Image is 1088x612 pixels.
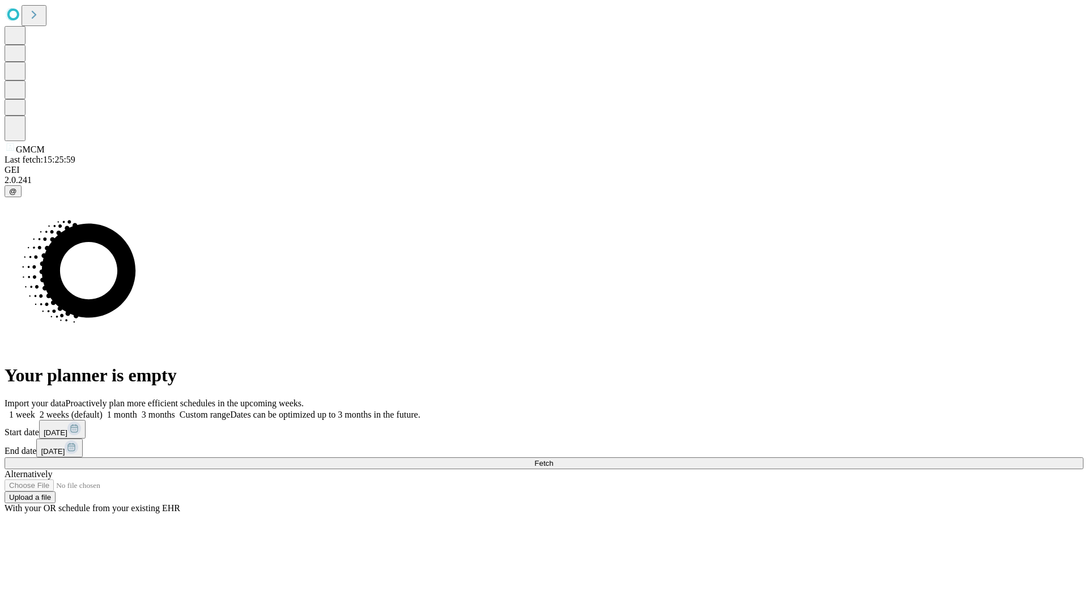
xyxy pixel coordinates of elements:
[39,420,86,439] button: [DATE]
[40,410,103,419] span: 2 weeks (default)
[5,155,75,164] span: Last fetch: 15:25:59
[230,410,420,419] span: Dates can be optimized up to 3 months in the future.
[5,398,66,408] span: Import your data
[180,410,230,419] span: Custom range
[5,439,1083,457] div: End date
[107,410,137,419] span: 1 month
[5,469,52,479] span: Alternatively
[5,457,1083,469] button: Fetch
[5,365,1083,386] h1: Your planner is empty
[66,398,304,408] span: Proactively plan more efficient schedules in the upcoming weeks.
[5,175,1083,185] div: 2.0.241
[9,410,35,419] span: 1 week
[142,410,175,419] span: 3 months
[5,503,180,513] span: With your OR schedule from your existing EHR
[9,187,17,195] span: @
[5,491,56,503] button: Upload a file
[44,428,67,437] span: [DATE]
[5,420,1083,439] div: Start date
[36,439,83,457] button: [DATE]
[16,144,45,154] span: GMCM
[534,459,553,467] span: Fetch
[5,165,1083,175] div: GEI
[41,447,65,456] span: [DATE]
[5,185,22,197] button: @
